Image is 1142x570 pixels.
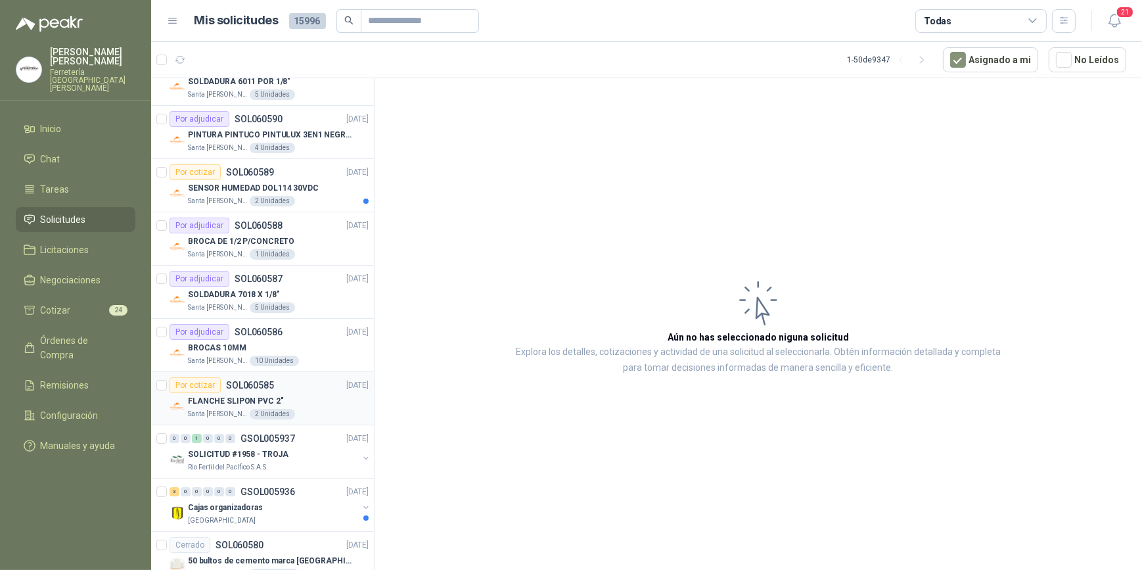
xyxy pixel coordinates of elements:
[188,129,352,141] p: PINTURA PINTUCO PINTULUX 3EN1 NEGRO X G
[170,505,185,521] img: Company Logo
[16,403,135,428] a: Configuración
[16,16,83,32] img: Logo peakr
[16,207,135,232] a: Solicitudes
[41,182,70,197] span: Tareas
[346,273,369,285] p: [DATE]
[16,373,135,398] a: Remisiones
[346,379,369,392] p: [DATE]
[192,434,202,443] div: 1
[170,185,185,201] img: Company Logo
[188,143,247,153] p: Santa [PERSON_NAME]
[235,274,283,283] p: SOL060587
[109,305,127,316] span: 24
[170,132,185,148] img: Company Logo
[41,333,123,362] span: Órdenes de Compra
[41,212,86,227] span: Solicitudes
[216,540,263,550] p: SOL060580
[250,249,295,260] div: 1 Unidades
[188,356,247,366] p: Santa [PERSON_NAME]
[188,502,263,514] p: Cajas organizadoras
[170,239,185,254] img: Company Logo
[16,298,135,323] a: Cotizar24
[188,555,352,567] p: 50 bultos de cemento marca [GEOGRAPHIC_DATA][PERSON_NAME]
[235,327,283,337] p: SOL060586
[50,68,135,92] p: Ferretería [GEOGRAPHIC_DATA][PERSON_NAME]
[170,537,210,553] div: Cerrado
[181,487,191,496] div: 0
[41,122,62,136] span: Inicio
[188,462,268,473] p: Rio Fertil del Pacífico S.A.S.
[346,539,369,552] p: [DATE]
[188,515,256,526] p: [GEOGRAPHIC_DATA]
[170,345,185,361] img: Company Logo
[170,218,229,233] div: Por adjudicar
[170,484,371,526] a: 3 0 0 0 0 0 GSOL005936[DATE] Company LogoCajas organizadoras[GEOGRAPHIC_DATA]
[41,303,71,318] span: Cotizar
[170,431,371,473] a: 0 0 1 0 0 0 GSOL005937[DATE] Company LogoSOLICITUD #1958 - TROJARio Fertil del Pacífico S.A.S.
[250,409,295,419] div: 2 Unidades
[41,273,101,287] span: Negociaciones
[188,249,247,260] p: Santa [PERSON_NAME]
[188,302,247,313] p: Santa [PERSON_NAME]
[943,47,1038,72] button: Asignado a mi
[50,47,135,66] p: [PERSON_NAME] [PERSON_NAME]
[346,326,369,339] p: [DATE]
[170,292,185,308] img: Company Logo
[170,271,229,287] div: Por adjudicar
[250,196,295,206] div: 2 Unidades
[16,433,135,458] a: Manuales y ayuda
[16,177,135,202] a: Tareas
[170,487,179,496] div: 3
[188,76,290,88] p: SOLDADURA 6011 POR 1/8"
[16,328,135,368] a: Órdenes de Compra
[1103,9,1126,33] button: 21
[1049,47,1126,72] button: No Leídos
[250,143,295,153] div: 4 Unidades
[170,452,185,467] img: Company Logo
[240,487,295,496] p: GSOL005936
[188,448,288,461] p: SOLICITUD #1958 - TROJA
[226,381,274,390] p: SOL060585
[188,395,283,408] p: FLANCHE SLIPON PVC 2"
[170,324,229,340] div: Por adjudicar
[240,434,295,443] p: GSOL005937
[214,487,224,496] div: 0
[170,377,221,393] div: Por cotizar
[181,434,191,443] div: 0
[151,212,374,266] a: Por adjudicarSOL060588[DATE] Company LogoBROCA DE 1/2 P/CONCRETOSanta [PERSON_NAME]1 Unidades
[151,319,374,372] a: Por adjudicarSOL060586[DATE] Company LogoBROCAS 10MMSanta [PERSON_NAME]10 Unidades
[41,408,99,423] span: Configuración
[188,235,294,248] p: BROCA DE 1/2 P/CONCRETO
[16,237,135,262] a: Licitaciones
[225,487,235,496] div: 0
[151,372,374,425] a: Por cotizarSOL060585[DATE] Company LogoFLANCHE SLIPON PVC 2"Santa [PERSON_NAME]2 Unidades
[16,268,135,293] a: Negociaciones
[188,289,279,301] p: SOLDADURA 7018 X 1/8"
[250,89,295,100] div: 5 Unidades
[346,433,369,445] p: [DATE]
[226,168,274,177] p: SOL060589
[214,434,224,443] div: 0
[41,378,89,392] span: Remisiones
[151,106,374,159] a: Por adjudicarSOL060590[DATE] Company LogoPINTURA PINTUCO PINTULUX 3EN1 NEGRO X GSanta [PERSON_NAM...
[151,159,374,212] a: Por cotizarSOL060589[DATE] Company LogoSENSOR HUMEDAD DOL114 30VDCSanta [PERSON_NAME]2 Unidades
[41,439,116,453] span: Manuales y ayuda
[235,221,283,230] p: SOL060588
[188,342,246,354] p: BROCAS 10MM
[188,89,247,100] p: Santa [PERSON_NAME]
[668,330,849,344] h3: Aún no has seleccionado niguna solicitud
[344,16,354,25] span: search
[16,147,135,172] a: Chat
[346,220,369,232] p: [DATE]
[41,243,89,257] span: Licitaciones
[289,13,326,29] span: 15996
[170,79,185,95] img: Company Logo
[16,116,135,141] a: Inicio
[188,409,247,419] p: Santa [PERSON_NAME]
[346,166,369,179] p: [DATE]
[16,57,41,82] img: Company Logo
[203,487,213,496] div: 0
[506,344,1011,376] p: Explora los detalles, cotizaciones y actividad de una solicitud al seleccionarla. Obtén informaci...
[192,487,202,496] div: 0
[250,356,299,366] div: 10 Unidades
